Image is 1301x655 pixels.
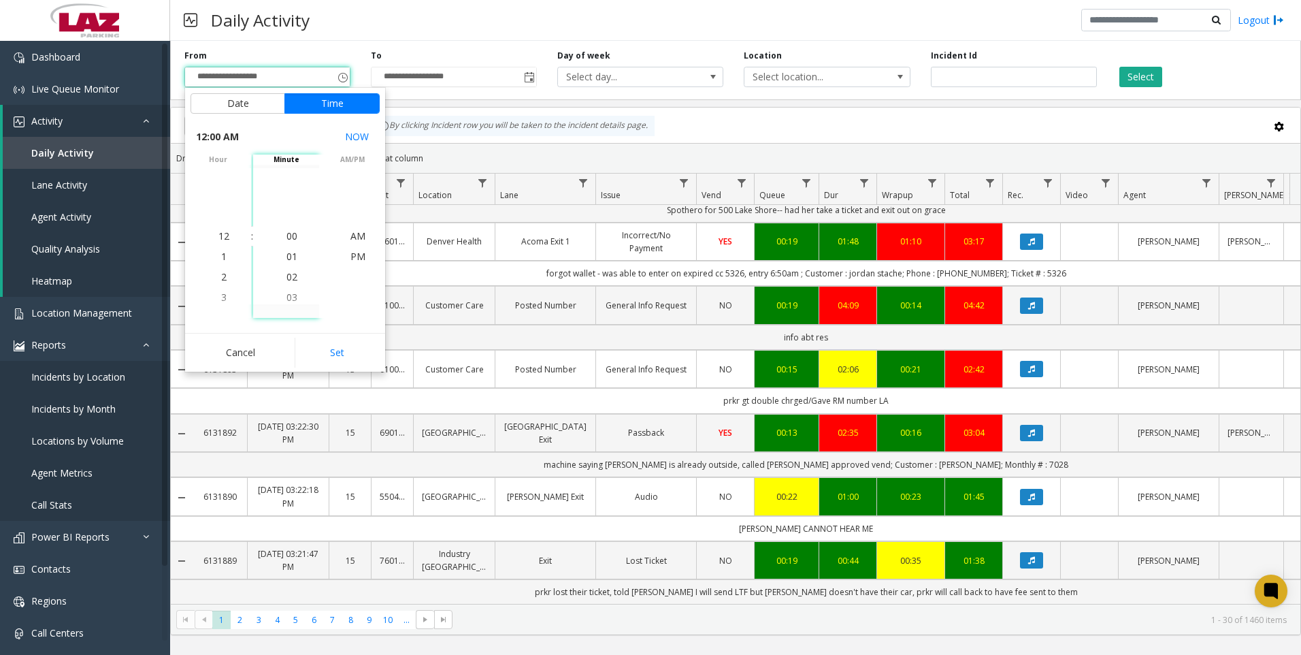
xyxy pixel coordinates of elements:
[14,596,24,607] img: 'icon'
[221,250,227,263] span: 1
[342,611,360,629] span: Page 8
[705,299,746,312] a: NO
[31,434,124,447] span: Locations by Volume
[1127,299,1211,312] a: [PERSON_NAME]
[253,155,319,165] span: minute
[201,554,239,567] a: 6131889
[31,626,84,639] span: Call Centers
[171,301,193,312] a: Collapse Details
[196,127,239,146] span: 12:00 AM
[171,237,193,248] a: Collapse Details
[31,146,94,159] span: Daily Activity
[604,363,688,376] a: General Info Request
[14,340,24,351] img: 'icon'
[763,363,810,376] a: 00:15
[885,299,936,312] div: 00:14
[3,265,170,297] a: Heatmap
[1127,490,1211,503] a: [PERSON_NAME]
[1127,426,1211,439] a: [PERSON_NAME]
[14,52,24,63] img: 'icon'
[171,364,193,375] a: Collapse Details
[171,174,1300,604] div: Data table
[1127,363,1211,376] a: [PERSON_NAME]
[885,363,936,376] div: 00:21
[953,299,994,312] a: 04:42
[284,93,380,114] button: Time tab
[171,428,193,439] a: Collapse Details
[31,498,72,511] span: Call Stats
[1238,13,1284,27] a: Logout
[504,420,587,446] a: [GEOGRAPHIC_DATA] Exit
[705,554,746,567] a: NO
[379,611,397,629] span: Page 10
[305,611,323,629] span: Page 6
[204,3,316,37] h3: Daily Activity
[763,299,810,312] a: 00:19
[416,610,434,629] span: Go to the next page
[1008,189,1023,201] span: Rec.
[422,547,487,573] a: Industry [GEOGRAPHIC_DATA]
[371,50,382,62] label: To
[31,466,93,479] span: Agent Metrics
[705,235,746,248] a: YES
[827,554,868,567] a: 00:44
[827,363,868,376] a: 02:06
[31,242,100,255] span: Quality Analysis
[422,426,487,439] a: [GEOGRAPHIC_DATA]
[719,364,732,375] span: NO
[705,426,746,439] a: YES
[763,554,810,567] a: 00:19
[14,308,24,319] img: 'icon'
[14,84,24,95] img: 'icon'
[392,174,410,192] a: Lot Filter Menu
[171,492,193,503] a: Collapse Details
[885,490,936,503] a: 00:23
[337,554,363,567] a: 15
[250,611,268,629] span: Page 3
[256,547,320,573] a: [DATE] 03:21:47 PM
[827,299,868,312] a: 04:09
[31,210,91,223] span: Agent Activity
[702,189,721,201] span: Vend
[601,189,621,201] span: Issue
[705,363,746,376] a: NO
[604,490,688,503] a: Audio
[719,555,732,566] span: NO
[380,554,405,567] a: 760133
[558,67,690,86] span: Select day...
[286,270,297,283] span: 02
[184,50,207,62] label: From
[504,299,587,312] a: Posted Number
[827,235,868,248] a: 01:48
[397,611,416,629] span: Page 11
[31,338,66,351] span: Reports
[885,426,936,439] a: 00:16
[953,426,994,439] a: 03:04
[286,291,297,304] span: 03
[380,235,405,248] a: 760170
[319,155,385,165] span: AM/PM
[256,483,320,509] a: [DATE] 03:22:18 PM
[14,116,24,127] img: 'icon'
[268,611,286,629] span: Page 4
[337,426,363,439] a: 15
[1039,174,1057,192] a: Rec. Filter Menu
[251,229,253,243] div: :
[380,426,405,439] a: 690139
[827,490,868,503] a: 01:00
[350,229,365,242] span: AM
[719,300,732,311] span: NO
[171,556,193,566] a: Collapse Details
[31,530,110,543] span: Power BI Reports
[31,114,63,127] span: Activity
[981,174,1000,192] a: Total Filter Menu
[350,250,365,263] span: PM
[885,554,936,567] a: 00:35
[422,363,487,376] a: Customer Care
[719,427,732,438] span: YES
[604,299,688,312] a: General Info Request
